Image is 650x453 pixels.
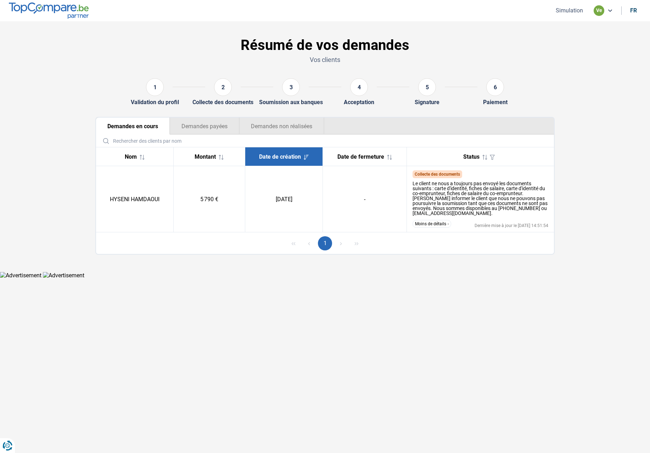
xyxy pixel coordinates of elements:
[350,78,368,96] div: 4
[96,118,170,135] button: Demandes en cours
[96,166,173,232] td: HYSENI HAMDAOUI
[192,99,253,106] div: Collecte des documents
[125,153,137,160] span: Nom
[95,55,555,64] p: Vos clients
[214,78,232,96] div: 2
[131,99,179,106] div: Validation du profil
[173,166,245,232] td: 5 790 €
[318,236,332,250] button: Page 1
[483,99,508,106] div: Paiement
[413,181,549,216] div: Le client ne nous a toujours pas envoyé les documents suivants : carte d'identité, fiches de sala...
[415,172,460,177] span: Collecte des documents
[334,236,348,250] button: Next Page
[418,78,436,96] div: 5
[170,118,239,135] button: Demandes payées
[302,236,316,250] button: Previous Page
[413,220,451,228] button: Moins de détails
[337,153,384,160] span: Date de fermeture
[99,135,551,147] input: Rechercher des clients par nom
[95,37,555,54] h1: Résumé de vos demandes
[349,236,364,250] button: Last Page
[594,5,604,16] div: ve
[282,78,300,96] div: 3
[146,78,164,96] div: 1
[630,7,637,14] div: fr
[475,223,548,228] div: Dernière mise à jour le [DATE] 14:51:54
[43,272,84,279] img: Advertisement
[415,99,439,106] div: Signature
[463,153,480,160] span: Status
[195,153,216,160] span: Montant
[259,99,323,106] div: Soumission aux banques
[554,7,585,14] button: Simulation
[323,166,407,232] td: -
[286,236,301,250] button: First Page
[9,2,89,18] img: TopCompare.be
[486,78,504,96] div: 6
[259,153,301,160] span: Date de création
[239,118,324,135] button: Demandes non réalisées
[245,166,323,232] td: [DATE]
[344,99,374,106] div: Acceptation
